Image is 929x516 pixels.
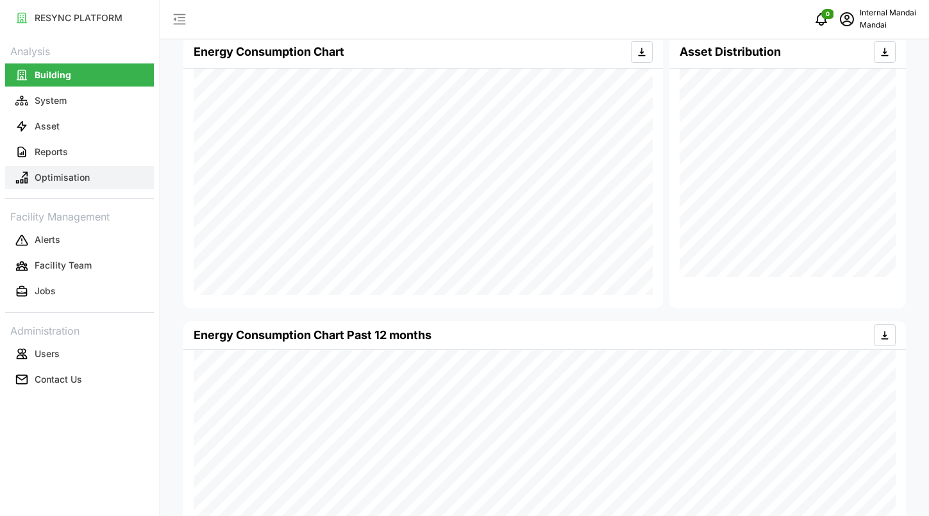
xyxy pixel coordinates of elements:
p: Alerts [35,233,60,246]
p: Internal Mandai [860,7,916,19]
p: Facility Team [35,259,92,272]
p: RESYNC PLATFORM [35,12,122,24]
button: Reports [5,140,154,163]
button: System [5,89,154,112]
p: Mandai [860,19,916,31]
p: Optimisation [35,171,90,184]
button: Building [5,63,154,87]
a: System [5,88,154,113]
button: Contact Us [5,368,154,391]
p: Energy Consumption Chart Past 12 months [194,326,431,344]
button: Optimisation [5,166,154,189]
a: RESYNC PLATFORM [5,5,154,31]
p: Jobs [35,285,56,297]
a: Facility Team [5,253,154,279]
h4: Energy Consumption Chart [194,44,344,60]
button: schedule [834,6,860,32]
p: Users [35,347,60,360]
button: RESYNC PLATFORM [5,6,154,29]
button: notifications [808,6,834,32]
a: Building [5,62,154,88]
button: Alerts [5,229,154,252]
p: Facility Management [5,206,154,225]
a: Jobs [5,279,154,304]
button: Users [5,342,154,365]
button: Jobs [5,280,154,303]
p: Analysis [5,41,154,60]
a: Asset [5,113,154,139]
p: System [35,94,67,107]
button: Facility Team [5,254,154,278]
a: Optimisation [5,165,154,190]
p: Building [35,69,71,81]
button: Asset [5,115,154,138]
span: 0 [826,10,830,19]
p: Administration [5,320,154,339]
a: Reports [5,139,154,165]
a: Contact Us [5,367,154,392]
p: Reports [35,146,68,158]
a: Alerts [5,228,154,253]
p: Contact Us [35,373,82,386]
p: Asset [35,120,60,133]
h4: Asset Distribution [680,44,781,60]
a: Users [5,341,154,367]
